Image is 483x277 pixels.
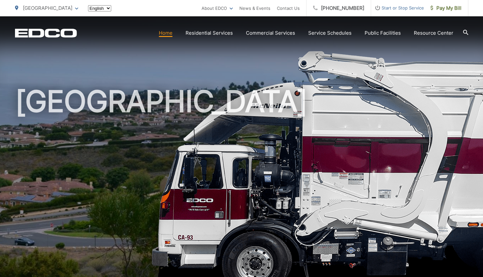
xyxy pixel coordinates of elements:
[365,29,401,37] a: Public Facilities
[277,4,300,12] a: Contact Us
[246,29,295,37] a: Commercial Services
[308,29,352,37] a: Service Schedules
[414,29,453,37] a: Resource Center
[239,4,270,12] a: News & Events
[202,4,233,12] a: About EDCO
[88,5,111,11] select: Select a language
[186,29,233,37] a: Residential Services
[430,4,461,12] span: Pay My Bill
[23,5,72,11] span: [GEOGRAPHIC_DATA]
[159,29,173,37] a: Home
[15,28,77,38] a: EDCD logo. Return to the homepage.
